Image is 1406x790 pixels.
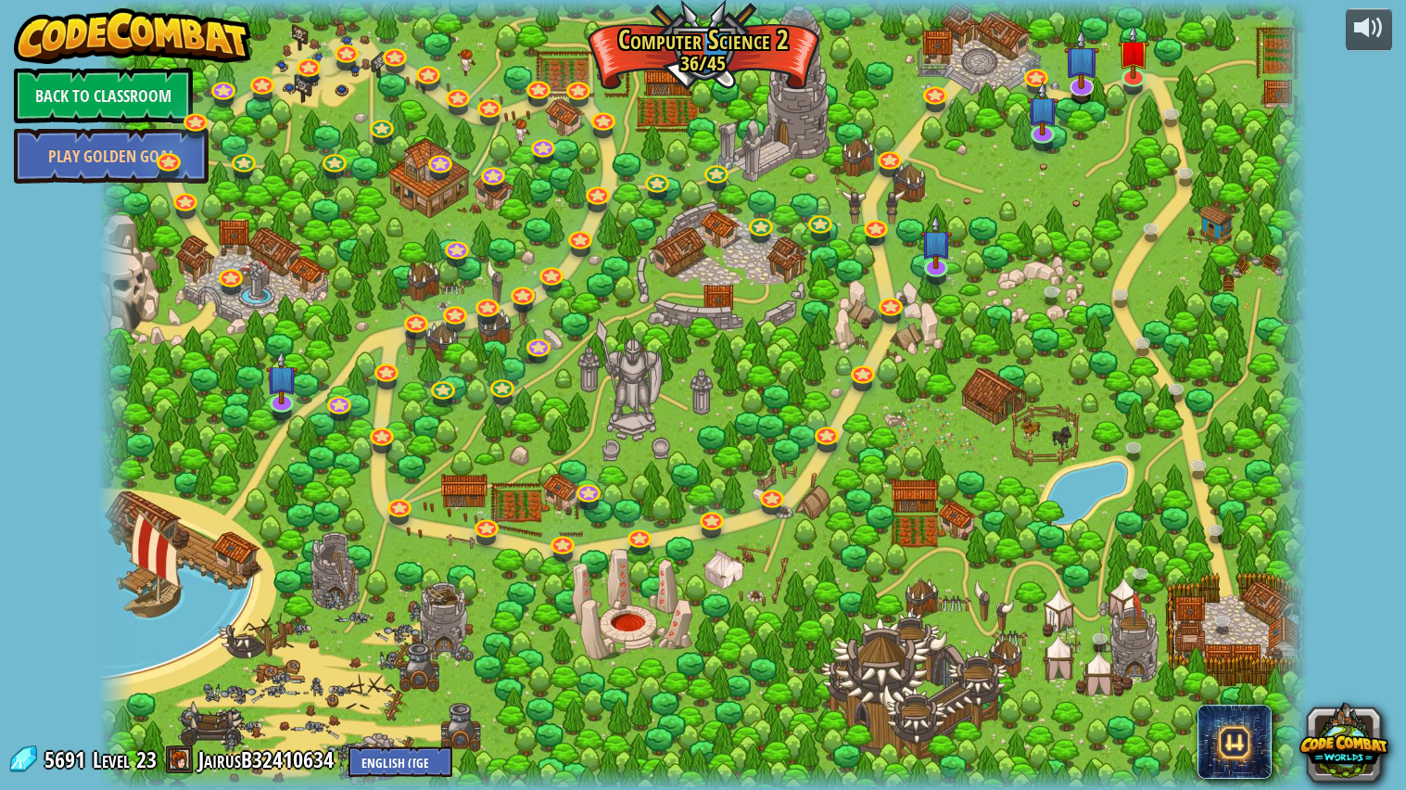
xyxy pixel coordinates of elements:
span: 5691 [44,745,91,774]
img: level-banner-unstarted-subscriber.png [266,350,298,405]
a: JairusB32410634 [198,745,339,774]
button: Adjust volume [1346,8,1392,52]
span: Level [93,745,130,775]
span: 23 [136,745,157,774]
img: level-banner-unstarted.png [1118,25,1149,80]
a: Back to Classroom [14,68,193,123]
img: level-banner-unstarted-subscriber.png [920,216,952,271]
a: Play Golden Goal [14,128,209,184]
img: level-banner-unstarted-subscriber.png [1027,82,1058,136]
img: level-banner-unstarted-subscriber.png [1064,29,1099,89]
img: CodeCombat - Learn how to code by playing a game [14,8,251,64]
